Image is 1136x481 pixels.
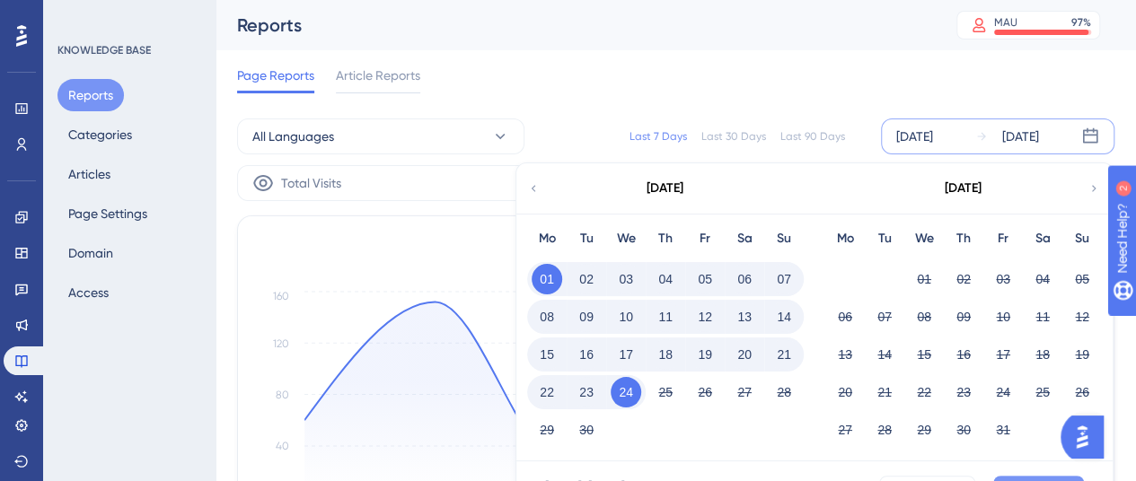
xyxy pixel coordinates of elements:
button: 14 [769,302,799,332]
span: Article Reports [336,65,420,86]
tspan: 40 [276,440,289,452]
div: Sa [1023,228,1062,249]
div: Th [944,228,983,249]
tspan: 120 [273,337,289,350]
button: 20 [729,339,760,370]
button: 28 [769,377,799,407]
button: 02 [948,264,979,294]
button: 29 [532,415,562,445]
button: Articles [57,158,121,190]
button: 26 [1067,377,1097,407]
button: 16 [571,339,602,370]
button: 31 [988,415,1018,445]
div: [DATE] [647,178,683,199]
button: 25 [650,377,681,407]
div: MAU [994,15,1017,30]
button: 30 [571,415,602,445]
button: 03 [611,264,641,294]
span: All Languages [252,126,334,147]
button: 26 [690,377,720,407]
button: 14 [869,339,900,370]
div: Mo [527,228,567,249]
div: Last 90 Days [780,129,845,144]
button: 09 [571,302,602,332]
button: 11 [1027,302,1058,332]
button: 17 [988,339,1018,370]
button: 27 [729,377,760,407]
button: 24 [988,377,1018,407]
button: 18 [1027,339,1058,370]
div: [DATE] [896,126,933,147]
div: Last 7 Days [630,129,687,144]
div: Mo [825,228,865,249]
button: Access [57,276,119,309]
button: 15 [909,339,939,370]
button: 04 [1027,264,1058,294]
button: 02 [571,264,602,294]
button: 01 [909,264,939,294]
div: [DATE] [1002,126,1039,147]
button: 12 [690,302,720,332]
button: 05 [690,264,720,294]
div: Th [646,228,685,249]
button: 07 [869,302,900,332]
div: We [606,228,646,249]
div: Su [1062,228,1102,249]
button: 04 [650,264,681,294]
button: 27 [830,415,860,445]
button: 24 [611,377,641,407]
button: Page Settings [57,197,158,230]
button: 06 [830,302,860,332]
button: 10 [611,302,641,332]
div: Fr [685,228,725,249]
button: 06 [729,264,760,294]
button: 08 [909,302,939,332]
button: 13 [729,302,760,332]
button: 22 [909,377,939,407]
button: All Languages [237,118,524,154]
button: 19 [1067,339,1097,370]
div: Last 30 Days [701,129,766,144]
button: 01 [532,264,562,294]
div: Fr [983,228,1023,249]
button: 20 [830,377,860,407]
div: Sa [725,228,764,249]
span: Page Reports [237,65,314,86]
div: KNOWLEDGE BASE [57,43,151,57]
button: 12 [1067,302,1097,332]
button: 07 [769,264,799,294]
button: 09 [948,302,979,332]
button: 23 [948,377,979,407]
button: 29 [909,415,939,445]
button: 08 [532,302,562,332]
tspan: 160 [273,290,289,302]
button: 10 [988,302,1018,332]
button: 03 [988,264,1018,294]
div: We [904,228,944,249]
button: 13 [830,339,860,370]
span: Need Help? [42,4,112,26]
button: 11 [650,302,681,332]
button: 25 [1027,377,1058,407]
button: 23 [571,377,602,407]
div: Tu [567,228,606,249]
button: 19 [690,339,720,370]
button: 30 [948,415,979,445]
button: 18 [650,339,681,370]
div: Tu [865,228,904,249]
button: 16 [948,339,979,370]
div: 2 [125,9,130,23]
div: Reports [237,13,911,38]
iframe: UserGuiding AI Assistant Launcher [1061,410,1114,464]
div: 97 % [1071,15,1091,30]
button: 21 [869,377,900,407]
button: 21 [769,339,799,370]
button: Domain [57,237,124,269]
button: Reports [57,79,124,111]
button: 28 [869,415,900,445]
button: Categories [57,118,143,151]
tspan: 80 [276,389,289,401]
div: [DATE] [945,178,982,199]
button: 22 [532,377,562,407]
